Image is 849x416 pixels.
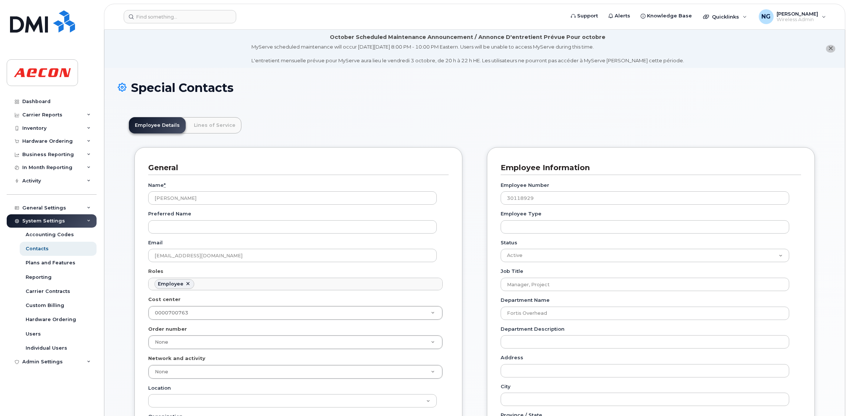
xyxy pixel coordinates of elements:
h1: Special Contacts [118,81,832,94]
label: Roles [148,268,163,275]
label: Department Description [501,326,565,333]
div: October Scheduled Maintenance Announcement / Annonce D'entretient Prévue Pour octobre [330,33,605,41]
button: close notification [826,45,835,53]
label: Name [148,182,166,189]
h3: Employee Information [501,163,796,173]
a: None [149,336,442,349]
label: Cost center [148,296,180,303]
label: Employee Number [501,182,549,189]
abbr: required [164,182,166,188]
span: 0000700763 [155,310,188,316]
label: Network and activity [148,355,205,362]
label: Department Name [501,297,550,304]
label: Location [148,384,171,392]
a: Employee Details [129,117,186,133]
div: MyServe scheduled maintenance will occur [DATE][DATE] 8:00 PM - 10:00 PM Eastern. Users will be u... [251,43,684,64]
label: Email [148,239,163,246]
label: Employee Type [501,210,541,217]
label: Order number [148,326,187,333]
span: None [155,339,168,345]
label: Preferred Name [148,210,191,217]
a: None [149,365,442,379]
span: None [155,369,168,374]
label: Job Title [501,268,523,275]
label: Status [501,239,517,246]
div: Employee [158,281,183,287]
a: Lines of Service [188,117,241,133]
a: 0000700763 [149,306,442,320]
h3: General [148,163,443,173]
label: City [501,383,511,390]
label: Address [501,354,523,361]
